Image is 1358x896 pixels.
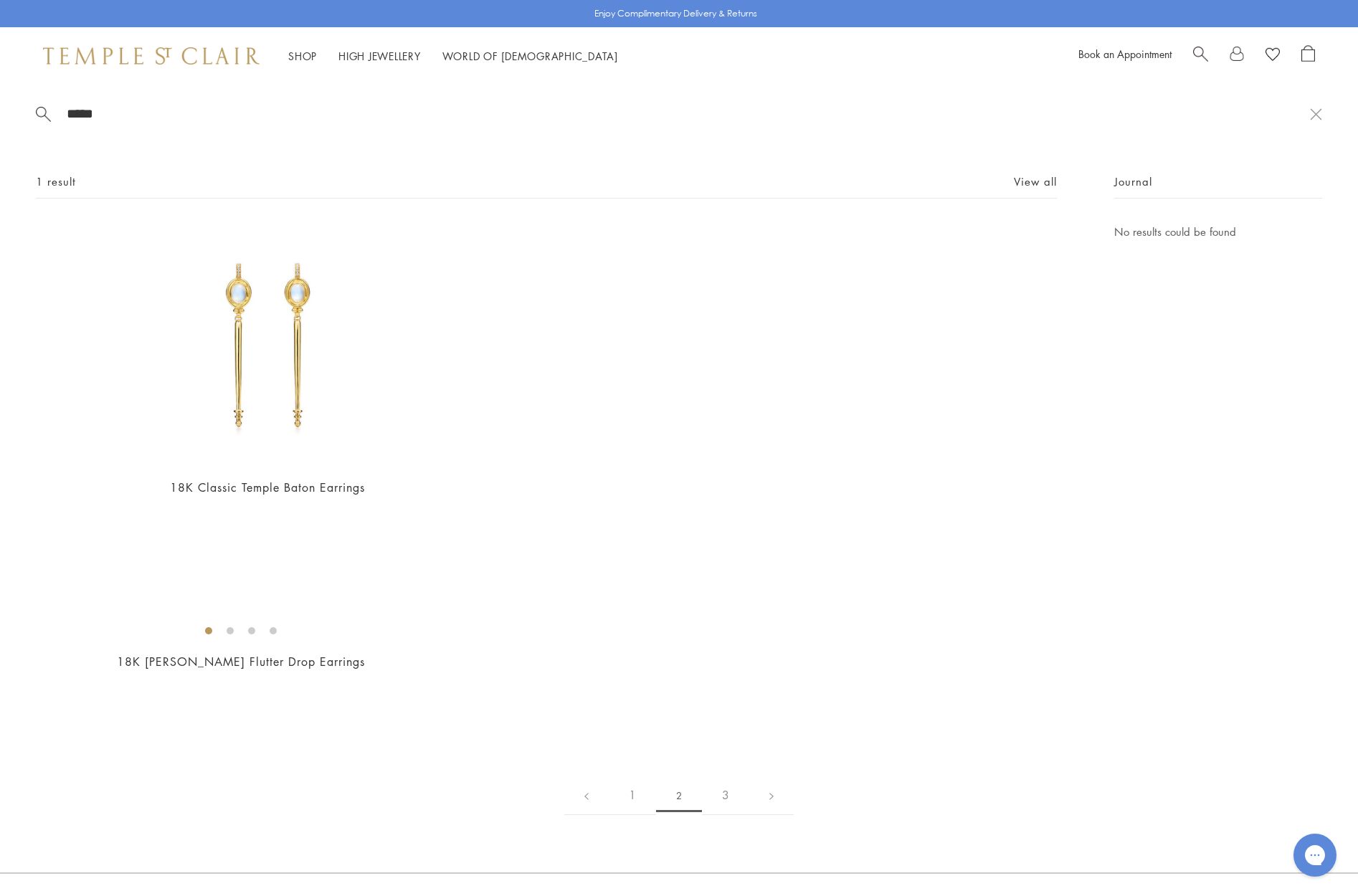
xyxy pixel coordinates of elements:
iframe: Gorgias live chat messenger [1286,829,1344,882]
img: 18K Classic Temple Baton Earrings [146,223,389,466]
span: 1 result [36,173,76,191]
a: View all [1014,173,1057,189]
a: 3 [702,776,749,815]
span: 2 [656,779,702,812]
img: Temple St. Clair [43,47,260,65]
a: High JewelleryHigh Jewellery [338,49,421,63]
span: Journal [1114,173,1152,191]
a: View Wishlist [1266,45,1280,67]
p: Enjoy Complimentary Delivery & Returns [594,6,757,21]
a: 18K Classic Temple Baton Earrings [170,480,365,495]
a: 18K [PERSON_NAME] Flutter Drop Earrings [117,654,365,669]
a: Open Shopping Bag [1301,45,1315,67]
p: No results could be found [1114,223,1322,241]
a: World of [DEMOGRAPHIC_DATA]World of [DEMOGRAPHIC_DATA] [442,49,618,63]
a: ShopShop [288,49,317,63]
a: Previous page [564,776,609,815]
a: Search [1193,45,1208,67]
a: 1 [609,776,656,815]
nav: Main navigation [288,47,618,65]
a: Book an Appointment [1078,47,1172,61]
a: Next page [749,776,794,815]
